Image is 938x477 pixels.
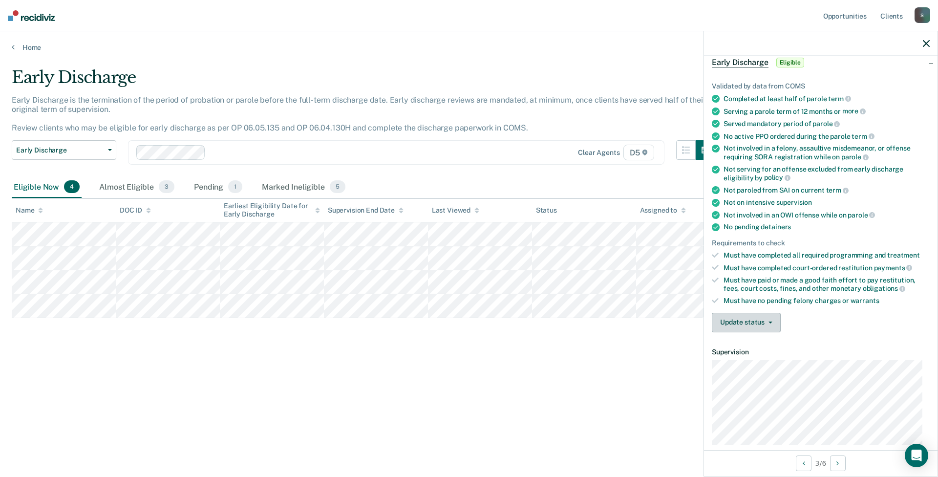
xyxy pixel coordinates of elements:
[724,297,930,305] div: Must have no pending felony charges or
[724,186,930,195] div: Not paroled from SAI on current
[841,153,869,161] span: parole
[724,223,930,231] div: No pending
[16,206,43,215] div: Name
[8,10,55,21] img: Recidiviz
[724,165,930,182] div: Not serving for an offense excluded from early discharge eligibility by
[724,94,930,103] div: Completed at least half of parole
[623,145,654,160] span: D5
[776,58,804,67] span: Eligible
[724,263,930,272] div: Must have completed court-ordered restitution
[640,206,686,215] div: Assigned to
[724,198,930,207] div: Not on intensive
[97,176,176,198] div: Almost Eligible
[432,206,479,215] div: Last Viewed
[915,7,930,23] div: S
[328,206,404,215] div: Supervision End Date
[704,450,938,476] div: 3 / 6
[724,107,930,116] div: Serving a parole term of 12 months or
[578,149,619,157] div: Clear agents
[812,120,840,128] span: parole
[764,173,790,181] span: policy
[712,82,930,90] div: Validated by data from COMS
[852,132,874,140] span: term
[704,47,938,78] div: Early DischargeEligible
[12,67,715,95] div: Early Discharge
[12,95,705,133] p: Early Discharge is the termination of the period of probation or parole before the full-term disc...
[887,251,920,259] span: treatment
[712,348,930,356] dt: Supervision
[724,251,930,260] div: Must have completed all required programming and
[120,206,151,215] div: DOC ID
[851,297,879,304] span: warrants
[874,264,913,272] span: payments
[224,202,320,218] div: Earliest Eligibility Date for Early Discharge
[260,176,347,198] div: Marked Ineligible
[776,198,812,206] span: supervision
[64,180,80,193] span: 4
[905,444,928,467] div: Open Intercom Messenger
[712,239,930,247] div: Requirements to check
[724,119,930,128] div: Served mandatory period of
[796,455,811,471] button: Previous Opportunity
[842,107,866,115] span: more
[830,455,846,471] button: Next Opportunity
[724,211,930,219] div: Not involved in an OWI offense while on
[12,43,926,52] a: Home
[192,176,244,198] div: Pending
[159,180,174,193] span: 3
[724,144,930,161] div: Not involved in a felony, assaultive misdemeanor, or offense requiring SORA registration while on
[712,313,781,332] button: Update status
[828,95,851,103] span: term
[228,180,242,193] span: 1
[826,186,849,194] span: term
[848,211,875,219] span: parole
[712,58,768,67] span: Early Discharge
[16,146,104,154] span: Early Discharge
[724,132,930,141] div: No active PPO ordered during the parole
[863,284,905,292] span: obligations
[330,180,345,193] span: 5
[536,206,557,215] div: Status
[724,276,930,293] div: Must have paid or made a good faith effort to pay restitution, fees, court costs, fines, and othe...
[761,223,791,231] span: detainers
[12,176,82,198] div: Eligible Now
